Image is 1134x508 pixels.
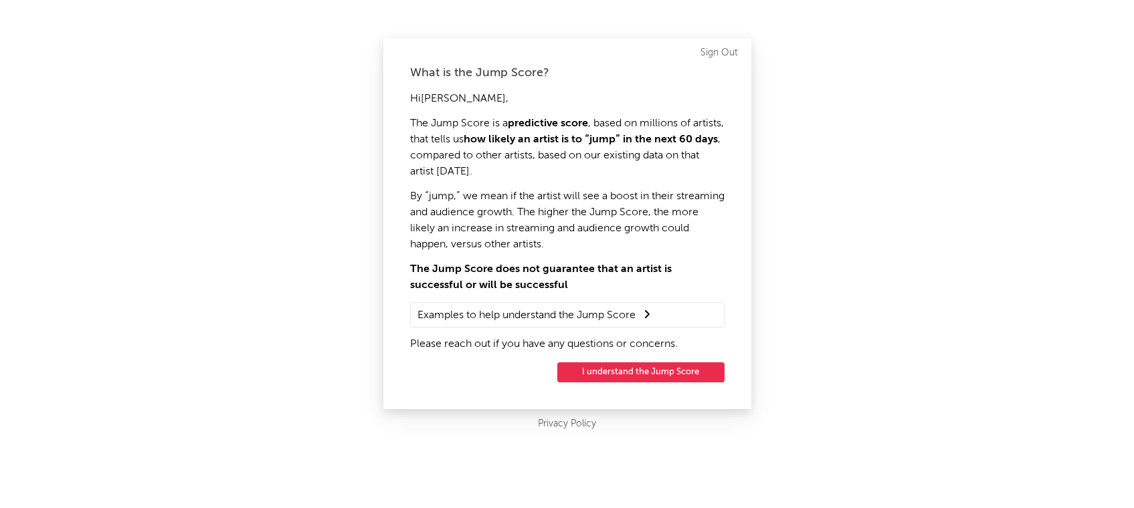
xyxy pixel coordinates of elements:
[410,264,672,291] strong: The Jump Score does not guarantee that an artist is successful or will be successful
[464,134,718,145] strong: how likely an artist is to “jump” in the next 60 days
[410,65,725,81] div: What is the Jump Score?
[700,45,738,61] a: Sign Out
[508,118,588,129] strong: predictive score
[557,362,725,382] button: I understand the Jump Score
[410,188,725,253] p: By “jump,” we mean if the artist will see a boost in their streaming and audience growth. The hig...
[410,91,725,107] p: Hi [PERSON_NAME] ,
[410,336,725,352] p: Please reach out if you have any questions or concerns.
[410,116,725,180] p: The Jump Score is a , based on millions of artists, that tells us , compared to other artists, ba...
[538,416,596,432] a: Privacy Policy
[417,306,717,324] summary: Examples to help understand the Jump Score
